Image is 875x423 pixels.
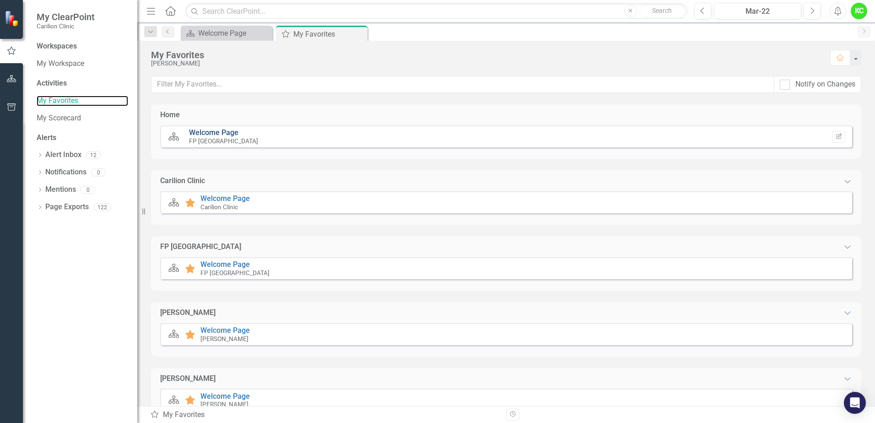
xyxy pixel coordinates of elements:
[37,22,95,30] small: Carilion Clinic
[160,374,216,384] div: [PERSON_NAME]
[151,76,774,93] input: Filter My Favorites...
[717,6,798,17] div: Mar-22
[37,113,128,124] a: My Scorecard
[844,392,866,414] div: Open Intercom Messenger
[86,151,101,159] div: 12
[293,28,365,40] div: My Favorites
[93,203,111,211] div: 122
[81,186,95,194] div: 0
[198,27,270,39] div: Welcome Page
[200,326,250,335] a: Welcome Page
[37,96,128,106] a: My Favorites
[160,242,241,252] div: FP [GEOGRAPHIC_DATA]
[45,167,86,178] a: Notifications
[91,168,106,176] div: 0
[150,410,499,420] div: My Favorites
[652,7,672,14] span: Search
[200,401,248,408] small: [PERSON_NAME]
[160,110,180,120] div: Home
[183,27,270,39] a: Welcome Page
[189,137,258,145] small: FP [GEOGRAPHIC_DATA]
[200,269,270,277] small: FP [GEOGRAPHIC_DATA]
[37,78,128,89] div: Activities
[5,11,21,27] img: ClearPoint Strategy
[160,176,205,186] div: Carilion Clinic
[832,131,845,143] button: Set Home Page
[45,202,89,212] a: Page Exports
[200,194,250,203] a: Welcome Page
[200,335,248,342] small: [PERSON_NAME]
[851,3,867,19] button: KC
[37,41,77,52] div: Workspaces
[45,150,81,160] a: Alert Inbox
[160,308,216,318] div: [PERSON_NAME]
[37,133,128,143] div: Alerts
[151,60,821,67] div: [PERSON_NAME]
[45,184,76,195] a: Mentions
[714,3,801,19] button: Mar-22
[639,5,685,17] button: Search
[151,50,821,60] div: My Favorites
[37,11,95,22] span: My ClearPoint
[795,79,855,90] div: Notify on Changes
[37,59,128,69] a: My Workspace
[189,128,238,137] a: Welcome Page
[200,392,250,401] a: Welcome Page
[200,260,250,269] a: Welcome Page
[185,3,687,19] input: Search ClearPoint...
[200,203,238,211] small: Carilion Clinic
